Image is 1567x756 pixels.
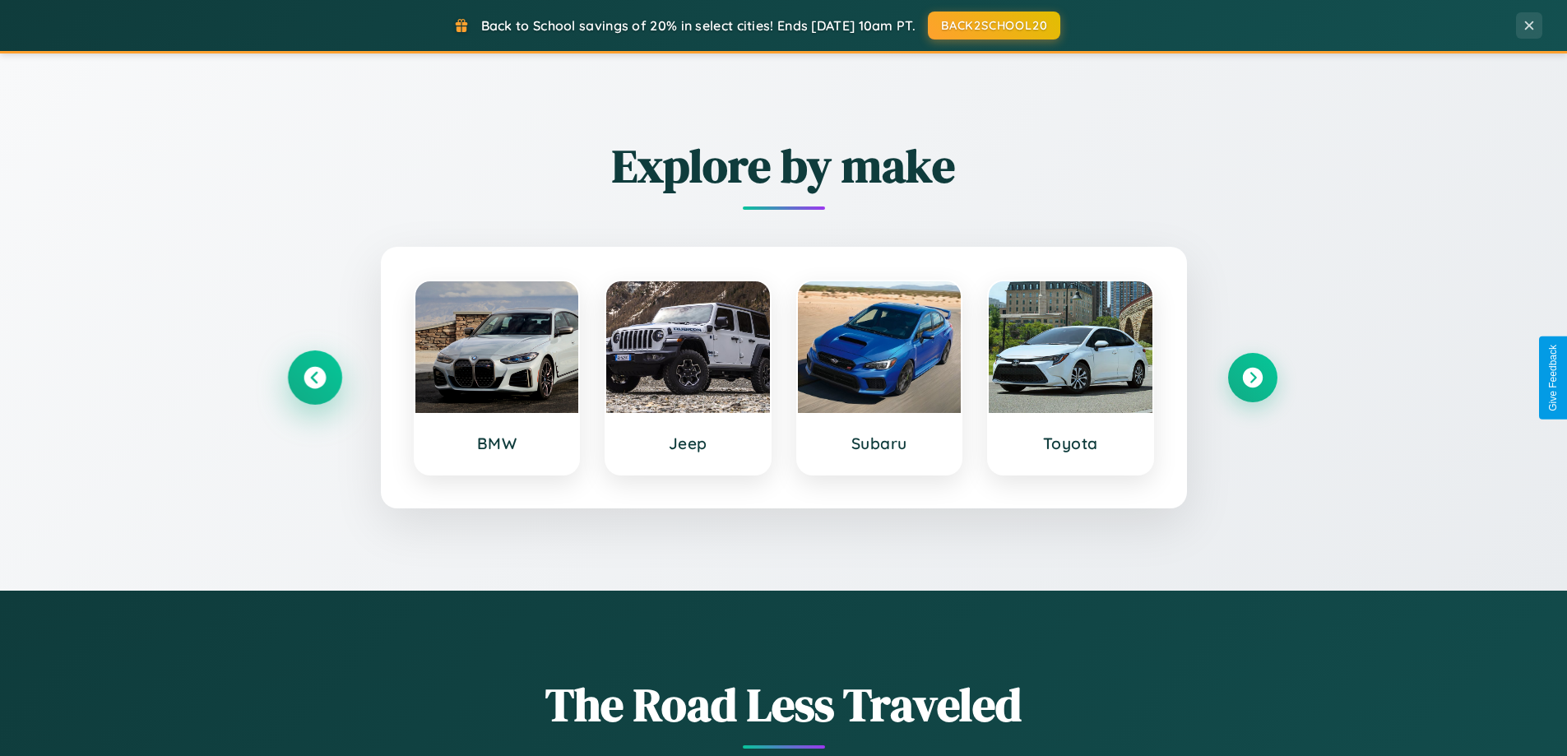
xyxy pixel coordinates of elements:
[814,434,945,453] h3: Subaru
[928,12,1060,39] button: BACK2SCHOOL20
[481,17,916,34] span: Back to School savings of 20% in select cities! Ends [DATE] 10am PT.
[290,134,1277,197] h2: Explore by make
[623,434,753,453] h3: Jeep
[1005,434,1136,453] h3: Toyota
[290,673,1277,736] h1: The Road Less Traveled
[432,434,563,453] h3: BMW
[1547,345,1559,411] div: Give Feedback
